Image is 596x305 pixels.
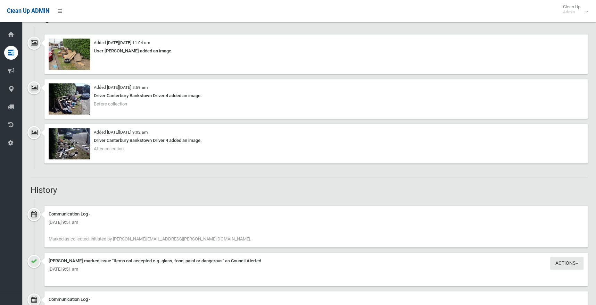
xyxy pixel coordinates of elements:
[31,186,588,195] h2: History
[49,257,583,265] div: [PERSON_NAME] marked issue "Items not accepted e.g. glass, food, paint or dangerous" as Council A...
[49,236,251,242] span: Marked as collected. initiated by [PERSON_NAME][EMAIL_ADDRESS][PERSON_NAME][DOMAIN_NAME].
[49,128,90,159] img: 2025-10-1509.02.094727718280220391769.jpg
[7,8,49,14] span: Clean Up ADMIN
[49,47,583,55] div: User [PERSON_NAME] added an image.
[31,14,588,23] h2: Images
[49,136,583,145] div: Driver Canterbury Bankstown Driver 4 added an image.
[49,39,90,70] img: image.jpg
[94,40,150,45] small: Added [DATE][DATE] 11:04 am
[49,92,583,100] div: Driver Canterbury Bankstown Driver 4 added an image.
[560,4,587,15] span: Clean Up
[94,130,148,135] small: Added [DATE][DATE] 9:02 am
[94,146,124,151] span: After collection
[49,210,583,218] div: Communication Log -
[550,257,583,270] button: Actions
[49,295,583,304] div: Communication Log -
[49,83,90,115] img: 2025-10-1508.59.379032087735170249659.jpg
[49,265,583,273] div: [DATE] 9:51 am
[563,9,580,15] small: Admin
[94,101,127,107] span: Before collection
[49,218,583,227] div: [DATE] 9:51 am
[94,85,148,90] small: Added [DATE][DATE] 8:59 am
